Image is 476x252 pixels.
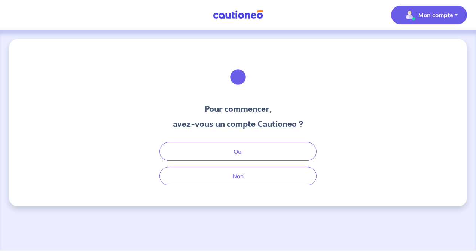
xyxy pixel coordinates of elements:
button: illu_account_valid_menu.svgMon compte [391,6,467,24]
img: illu_welcome.svg [218,57,258,97]
img: Cautioneo [210,10,266,19]
h3: avez-vous un compte Cautioneo ? [173,118,303,130]
img: illu_account_valid_menu.svg [403,9,415,21]
p: Mon compte [418,10,453,19]
button: Non [159,167,317,185]
button: Oui [159,142,317,161]
h3: Pour commencer, [173,103,303,115]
